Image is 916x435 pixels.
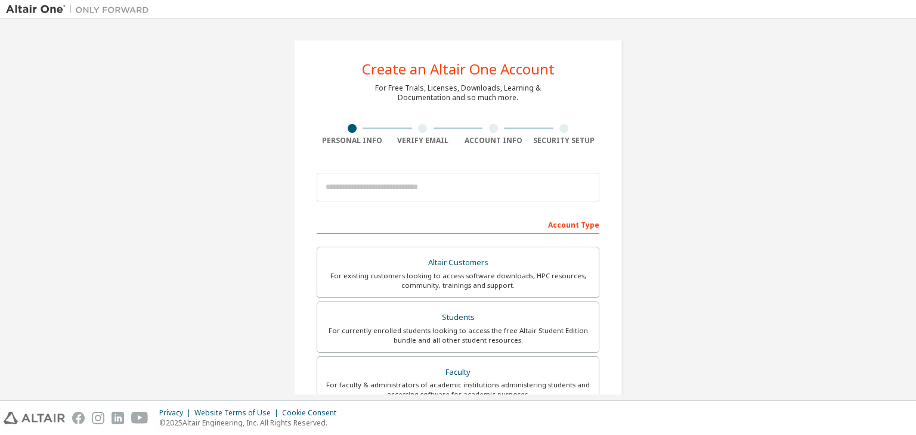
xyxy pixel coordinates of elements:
div: Students [324,309,592,326]
div: Altair Customers [324,254,592,271]
img: altair_logo.svg [4,412,65,424]
div: Privacy [159,408,194,418]
div: Create an Altair One Account [362,62,555,76]
div: For currently enrolled students looking to access the free Altair Student Edition bundle and all ... [324,326,592,345]
div: Security Setup [529,136,600,145]
div: Account Type [317,215,599,234]
div: For Free Trials, Licenses, Downloads, Learning & Documentation and so much more. [375,83,541,102]
img: youtube.svg [131,412,148,424]
div: For faculty & administrators of academic institutions administering students and accessing softwa... [324,380,592,399]
p: © 2025 Altair Engineering, Inc. All Rights Reserved. [159,418,343,428]
div: Account Info [458,136,529,145]
img: Altair One [6,4,155,15]
img: instagram.svg [92,412,104,424]
div: Cookie Consent [282,408,343,418]
div: For existing customers looking to access software downloads, HPC resources, community, trainings ... [324,271,592,290]
div: Website Terms of Use [194,408,282,418]
div: Verify Email [388,136,459,145]
div: Personal Info [317,136,388,145]
img: facebook.svg [72,412,85,424]
img: linkedin.svg [112,412,124,424]
div: Faculty [324,364,592,381]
